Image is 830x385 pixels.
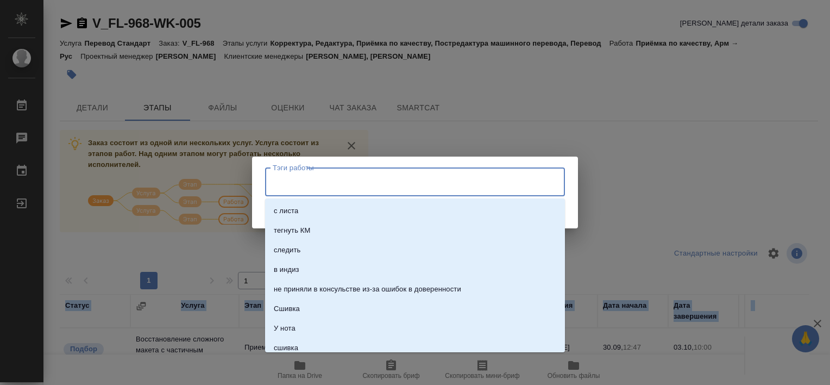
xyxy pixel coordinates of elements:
p: с листа [274,206,298,216]
p: У нота [274,323,295,334]
p: следить [274,245,300,256]
p: тегнуть КМ [274,225,310,236]
p: в индиз [274,264,299,275]
p: сшивка [274,343,298,353]
p: не приняли в консульстве из-за ошибок в доверенности [274,284,461,295]
p: Сшивка [274,303,300,314]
